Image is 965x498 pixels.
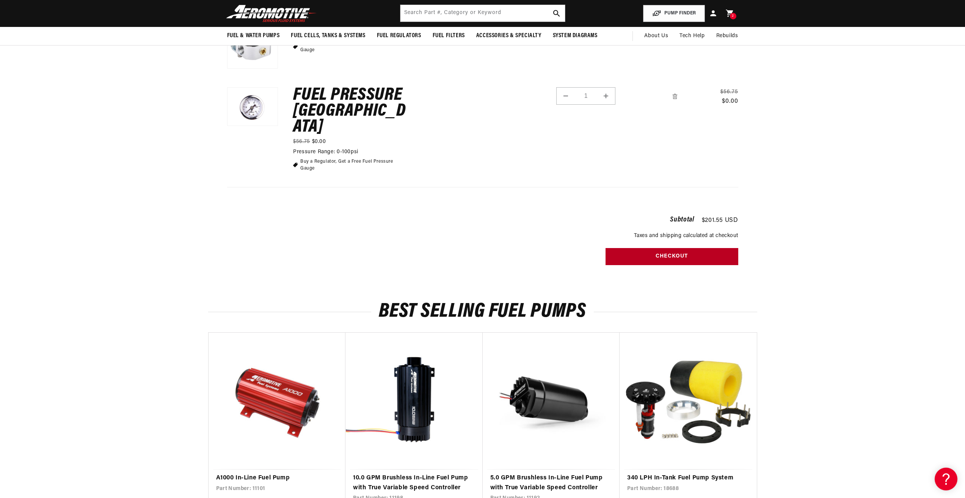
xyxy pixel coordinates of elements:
[400,5,565,22] input: Search by Part Number, Category or Keyword
[293,158,407,172] ul: Discount
[732,13,734,19] span: 2
[606,232,738,240] small: Taxes and shipping calculated at checkout
[427,27,471,45] summary: Fuel Filters
[293,40,407,53] li: Buy a Regulator, Get a Free Fuel Pressure Gauge
[679,32,705,40] span: Tech Help
[221,27,286,45] summary: Fuel & Water Pumps
[698,97,738,106] dd: $0.00
[312,139,326,145] strong: $0.00
[471,27,547,45] summary: Accessories & Specialty
[716,32,738,40] span: Rebuilds
[476,32,541,40] span: Accessories & Specialty
[674,27,710,45] summary: Tech Help
[216,473,338,483] a: A1000 In-Line Fuel Pump
[227,32,280,40] span: Fuel & Water Pumps
[293,149,335,155] dt: Pressure Range:
[490,473,612,493] a: 5.0 GPM Brushless In-Line Fuel Pump with True Variable Speed Controller
[224,5,319,22] img: Aeromotive
[291,32,365,40] span: Fuel Cells, Tanks & Systems
[293,158,407,172] li: Buy a Regulator, Get a Free Fuel Pressure Gauge
[720,89,738,95] s: $56.75
[371,27,427,45] summary: Fuel Regulators
[643,5,705,22] button: PUMP FINDER
[353,473,475,493] a: 10.0 GPM Brushless In-Line Fuel Pump with True Variable Speed Controller
[553,32,598,40] span: System Diagrams
[670,216,694,223] h2: Subtotal
[606,248,738,265] button: Checkout
[285,27,371,45] summary: Fuel Cells, Tanks & Systems
[575,87,597,105] input: Quantity for Fuel Pressure Gauges
[711,27,744,45] summary: Rebuilds
[208,303,757,320] h2: Best Selling Fuel Pumps
[377,32,421,40] span: Fuel Regulators
[433,32,465,40] span: Fuel Filters
[337,149,358,155] dd: 0-100psi
[644,33,668,39] span: About Us
[293,139,310,145] s: $56.75
[293,40,407,53] ul: Discount
[606,269,738,286] iframe: PayPal-paypal
[548,5,565,22] button: search button
[627,473,749,483] a: 340 LPH In-Tank Fuel Pump System
[669,90,683,103] a: Remove Fuel Pressure Gauges - 0-100psi
[639,27,674,45] a: About Us
[547,27,603,45] summary: System Diagrams
[702,217,738,223] p: $201.55 USD
[293,87,407,135] a: Fuel Pressure [GEOGRAPHIC_DATA]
